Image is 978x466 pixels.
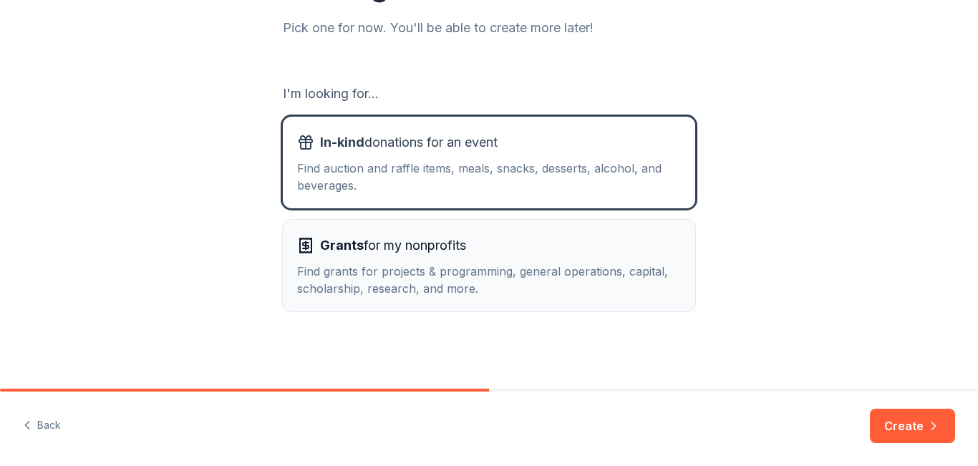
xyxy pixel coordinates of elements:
div: Find auction and raffle items, meals, snacks, desserts, alcohol, and beverages. [297,160,681,194]
div: I'm looking for... [283,82,695,105]
span: Grants [320,238,364,253]
button: Create [870,409,955,443]
span: In-kind [320,135,364,150]
button: In-kinddonations for an eventFind auction and raffle items, meals, snacks, desserts, alcohol, and... [283,117,695,208]
span: donations for an event [320,131,498,154]
span: for my nonprofits [320,234,466,257]
button: Back [23,411,61,441]
div: Find grants for projects & programming, general operations, capital, scholarship, research, and m... [297,263,681,297]
button: Grantsfor my nonprofitsFind grants for projects & programming, general operations, capital, schol... [283,220,695,311]
div: Pick one for now. You'll be able to create more later! [283,16,695,39]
